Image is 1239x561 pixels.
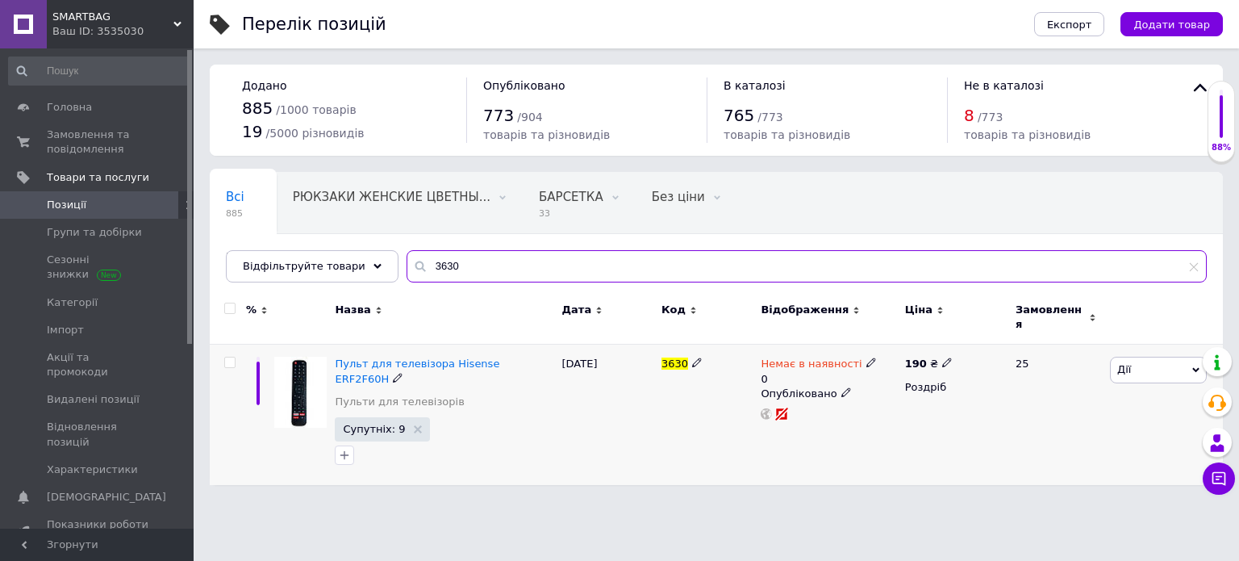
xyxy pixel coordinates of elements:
span: Імпорт [47,323,84,337]
span: Замовлення та повідомлення [47,128,149,157]
span: / 904 [517,111,542,124]
div: 25 [1006,345,1106,485]
div: Перелік позицій [242,16,386,33]
span: Групи та добірки [47,225,142,240]
div: Ваш ID: 3535030 [52,24,194,39]
div: [DATE] [558,345,657,485]
span: 19 [242,122,262,141]
span: % [246,303,257,317]
span: НАЛАШТУВАННЯ [226,251,332,266]
span: Товари та послуги [47,170,149,185]
span: Видалені позиції [47,392,140,407]
span: Головна [47,100,92,115]
span: 765 [724,106,754,125]
span: Показники роботи компанії [47,517,149,546]
span: товарів та різновидів [483,128,610,141]
span: Сезонні знижки [47,253,149,282]
div: 88% [1208,142,1234,153]
span: Замовлення [1016,303,1085,332]
span: Категорії [47,295,98,310]
span: Відображення [761,303,849,317]
span: Дії [1117,363,1131,375]
div: ₴ [905,357,953,371]
span: Ціна [905,303,932,317]
span: товарів та різновидів [724,128,850,141]
span: Опубліковано [483,79,565,92]
button: Додати товар [1120,12,1223,36]
span: Характеристики [47,463,138,477]
span: Відфільтруйте товари [243,260,365,272]
span: 773 [483,106,514,125]
span: / 1000 товарів [276,103,356,116]
span: Акції та промокоди [47,350,149,379]
div: РЮКЗАКИ ЖЕНСКИЕ ЦВЕТНЫЕ, РЮКЗАКИ ЖЕНСКИЕ ЦВЕТНЫЕ [277,173,523,234]
div: Опубліковано [761,387,896,401]
span: Позиції [47,198,86,212]
input: Пошук по назві позиції, артикулу і пошуковим запитам [407,250,1207,283]
span: РЮКЗАКИ ЖЕНСКИЕ ЦВЕТНЫ... [293,190,490,204]
span: Без ціни [652,190,705,204]
span: Додати товар [1133,19,1210,31]
span: Експорт [1047,19,1092,31]
input: Пошук [8,57,190,86]
span: Дата [562,303,592,317]
span: Не в каталозі [964,79,1044,92]
a: Пульти для телевізорів [335,395,464,409]
span: Код [661,303,686,317]
span: Назва [335,303,370,317]
span: Відновлення позицій [47,420,149,449]
img: Пульт для телевізора Hisense ERF2F60H [274,357,327,427]
span: товарів та різновидів [964,128,1091,141]
div: 0 [761,357,876,386]
a: Пульт для телевізора Hisense ERF2F60H [335,358,499,384]
span: 33 [539,207,603,220]
span: SMARTBAG [52,10,173,24]
span: / 5000 різновидів [266,127,365,140]
div: Роздріб [905,380,1002,395]
span: [DEMOGRAPHIC_DATA] [47,490,166,504]
span: В каталозі [724,79,786,92]
span: Немає в наявності [761,358,861,375]
span: Додано [242,79,286,92]
span: 885 [226,207,244,220]
span: Супутніх: 9 [343,424,405,434]
span: 885 [242,98,273,118]
button: Чат з покупцем [1203,463,1235,495]
b: 190 [905,358,927,370]
span: БАРСЕТКА [539,190,603,204]
span: / 773 [978,111,1003,124]
button: Експорт [1034,12,1105,36]
span: Всі [226,190,244,204]
span: 3630 [661,358,688,370]
span: / 773 [757,111,782,124]
span: 8 [964,106,974,125]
